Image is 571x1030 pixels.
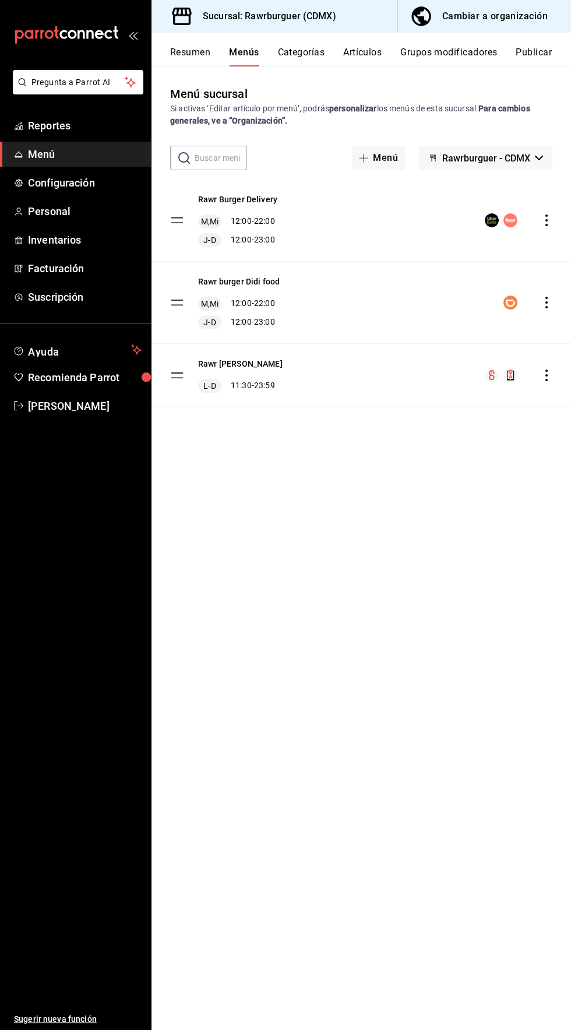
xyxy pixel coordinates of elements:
[278,47,325,66] button: Categorías
[541,370,552,381] button: actions
[28,289,142,305] span: Suscripción
[198,358,283,370] button: Rawr [PERSON_NAME]
[28,343,126,357] span: Ayuda
[198,233,277,247] div: 12:00 - 23:00
[170,47,571,66] div: navigation tabs
[343,47,382,66] button: Artículos
[198,276,280,287] button: Rawr burger Didi food
[329,104,377,113] strong: personalizar
[28,203,142,219] span: Personal
[198,194,277,205] button: Rawr Burger Delivery
[28,232,142,248] span: Inventarios
[201,380,218,392] span: L-D
[352,146,405,170] button: Menú
[201,317,218,328] span: J-D
[170,296,184,310] button: drag
[28,370,142,385] span: Recomienda Parrot
[201,234,218,246] span: J-D
[400,47,497,66] button: Grupos modificadores
[442,153,530,164] span: Rawrburguer - CDMX
[170,103,552,127] div: Si activas ‘Editar artículo por menú’, podrás los menús de esta sucursal.
[128,30,138,40] button: open_drawer_menu
[151,180,571,407] table: menu-maker-table
[28,261,142,276] span: Facturación
[195,146,247,170] input: Buscar menú
[541,215,552,226] button: actions
[170,47,210,66] button: Resumen
[14,1013,142,1025] span: Sugerir nueva función
[28,146,142,162] span: Menú
[198,315,280,329] div: 12:00 - 23:00
[28,175,142,191] span: Configuración
[193,9,336,23] h3: Sucursal: Rawrburguer (CDMX)
[13,70,143,94] button: Pregunta a Parrot AI
[516,47,552,66] button: Publicar
[198,379,283,393] div: 11:30 - 23:59
[442,8,548,24] div: Cambiar a organización
[199,216,221,227] span: M,Mi
[8,85,143,97] a: Pregunta a Parrot AI
[31,76,125,89] span: Pregunta a Parrot AI
[541,297,552,308] button: actions
[198,215,277,229] div: 12:00 - 22:00
[198,297,280,311] div: 12:00 - 22:00
[28,398,142,414] span: [PERSON_NAME]
[170,368,184,382] button: drag
[419,146,552,170] button: Rawrburguer - CDMX
[229,47,259,66] button: Menús
[199,298,221,310] span: M,Mi
[170,213,184,227] button: drag
[170,85,248,103] div: Menú sucursal
[28,118,142,133] span: Reportes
